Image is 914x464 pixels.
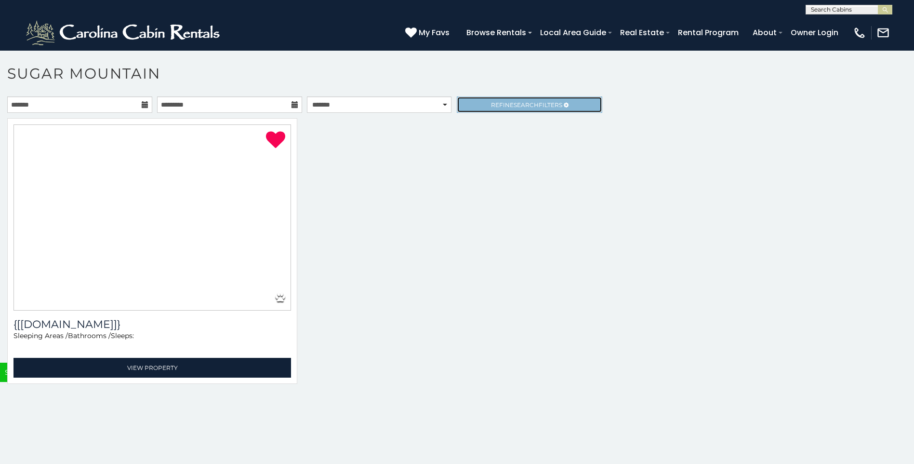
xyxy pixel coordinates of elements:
[786,24,843,41] a: Owner Login
[615,24,669,41] a: Real Estate
[24,18,224,47] img: White-1-2.png
[13,358,291,378] a: View Property
[13,318,291,331] h3: {[getUnitName(property)]}
[535,24,611,41] a: Local Area Guide
[266,130,285,150] a: Remove from favorites
[13,331,291,355] div: Sleeping Areas / Bathrooms / Sleeps:
[457,96,602,113] a: RefineSearchFilters
[491,101,562,109] span: Refine Filters
[876,26,890,40] img: mail-regular-white.png
[514,101,539,109] span: Search
[853,26,866,40] img: phone-regular-white.png
[748,24,782,41] a: About
[419,27,450,39] span: My Favs
[405,27,452,39] a: My Favs
[673,24,743,41] a: Rental Program
[462,24,531,41] a: Browse Rentals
